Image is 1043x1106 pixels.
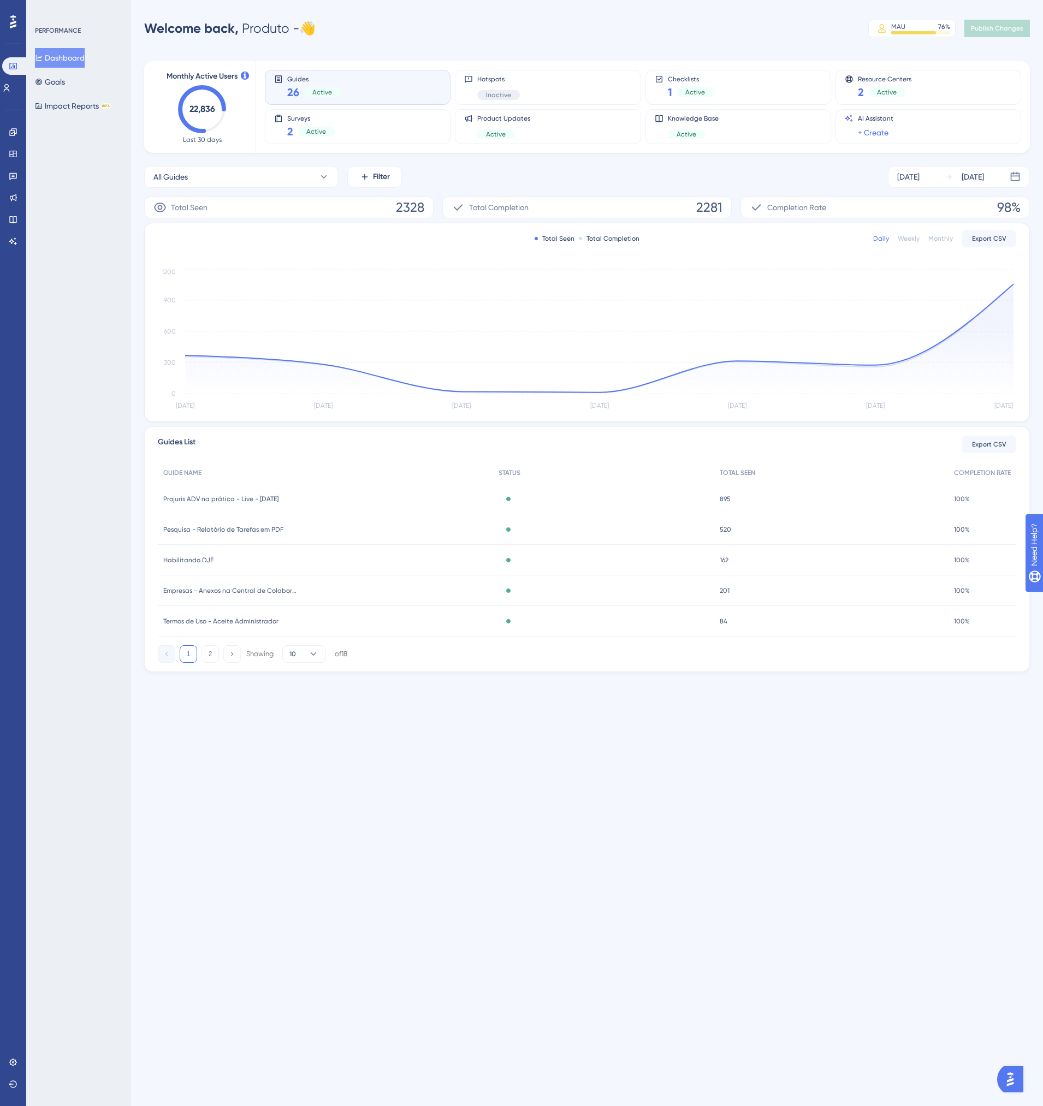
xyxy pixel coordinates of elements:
[897,170,920,183] div: [DATE]
[347,166,402,188] button: Filter
[163,525,283,534] span: Pesquisa - Relatório de Tarefas em PDF
[971,24,1023,33] span: Publish Changes
[202,645,219,663] button: 2
[164,359,176,366] tspan: 300
[685,88,705,97] span: Active
[287,75,341,82] span: Guides
[246,649,274,659] div: Showing
[720,556,728,564] span: 162
[696,199,722,216] span: 2281
[499,468,520,477] span: STATUS
[144,20,316,37] div: Produto - 👋
[858,85,864,100] span: 2
[396,199,424,216] span: 2328
[898,234,920,243] div: Weekly
[891,22,905,31] div: MAU
[720,617,727,626] span: 84
[452,402,471,409] tspan: [DATE]
[163,495,278,503] span: Projuris ADV na prática - Live - [DATE]
[767,201,826,214] span: Completion Rate
[26,3,68,16] span: Need Help?
[153,170,188,183] span: All Guides
[477,114,530,123] span: Product Updates
[289,650,296,658] span: 10
[720,468,755,477] span: TOTAL SEEN
[162,268,176,276] tspan: 1200
[183,135,222,144] span: Last 30 days
[35,72,65,92] button: Goals
[590,402,609,409] tspan: [DATE]
[668,85,672,100] span: 1
[928,234,953,243] div: Monthly
[171,390,176,397] tspan: 0
[35,96,111,116] button: Impact ReportsBETA
[163,586,300,595] span: Empresas - Anexos na Central de Colaboração
[962,230,1016,247] button: Export CSV
[35,26,81,35] div: PERFORMANCE
[877,88,897,97] span: Active
[477,75,520,84] span: Hotspots
[163,468,202,477] span: GUIDE NAME
[312,88,332,97] span: Active
[866,402,885,409] tspan: [DATE]
[668,114,719,123] span: Knowledge Base
[189,104,215,114] text: 22,836
[469,201,529,214] span: Total Completion
[180,645,197,663] button: 1
[994,402,1013,409] tspan: [DATE]
[287,85,299,100] span: 26
[306,127,326,136] span: Active
[858,114,893,123] span: AI Assistant
[486,91,511,99] span: Inactive
[176,402,194,409] tspan: [DATE]
[164,328,176,335] tspan: 600
[163,556,214,564] span: Habilitando DJE
[101,103,111,109] div: BETA
[282,645,326,663] button: 10
[954,586,970,595] span: 100%
[962,436,1016,453] button: Export CSV
[997,199,1021,216] span: 98%
[171,201,208,214] span: Total Seen
[163,617,278,626] span: Termos de Uso - Aceite Administrador
[720,495,731,503] span: 895
[954,525,970,534] span: 100%
[972,440,1006,449] span: Export CSV
[579,234,639,243] div: Total Completion
[954,495,970,503] span: 100%
[972,234,1006,243] span: Export CSV
[858,75,911,82] span: Resource Centers
[158,436,195,453] span: Guides List
[287,114,335,122] span: Surveys
[335,649,347,659] div: of 18
[35,48,85,68] button: Dashboard
[964,20,1030,37] button: Publish Changes
[144,20,239,36] span: Welcome back,
[287,124,293,139] span: 2
[144,166,339,188] button: All Guides
[728,402,746,409] tspan: [DATE]
[954,556,970,564] span: 100%
[720,525,731,534] span: 520
[314,402,333,409] tspan: [DATE]
[677,130,696,139] span: Active
[668,75,714,82] span: Checklists
[873,234,889,243] div: Daily
[938,22,950,31] div: 76 %
[373,170,390,183] span: Filter
[962,170,984,183] div: [DATE]
[720,586,730,595] span: 201
[167,70,238,83] span: Monthly Active Users
[858,126,888,139] a: + Create
[164,296,176,304] tspan: 900
[535,234,574,243] div: Total Seen
[954,617,970,626] span: 100%
[954,468,1011,477] span: COMPLETION RATE
[486,130,506,139] span: Active
[997,1063,1030,1096] iframe: UserGuiding AI Assistant Launcher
